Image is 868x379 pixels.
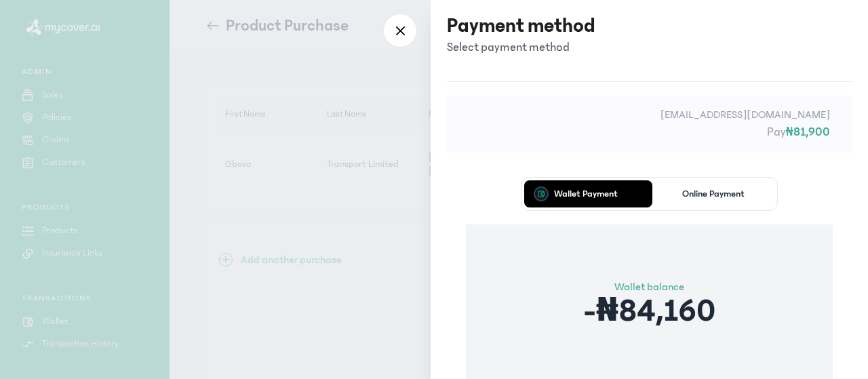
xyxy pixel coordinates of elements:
p: [EMAIL_ADDRESS][DOMAIN_NAME] [469,106,830,123]
p: Select payment method [447,38,595,57]
span: ₦81,900 [786,125,830,139]
button: Wallet Payment [524,180,647,207]
p: Pay [469,123,830,142]
h3: Payment method [447,14,595,38]
button: Online Payment [652,180,775,207]
p: -₦84,160 [583,295,715,327]
p: Online Payment [682,189,745,199]
p: Wallet balance [583,279,715,295]
p: Wallet Payment [554,189,618,199]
